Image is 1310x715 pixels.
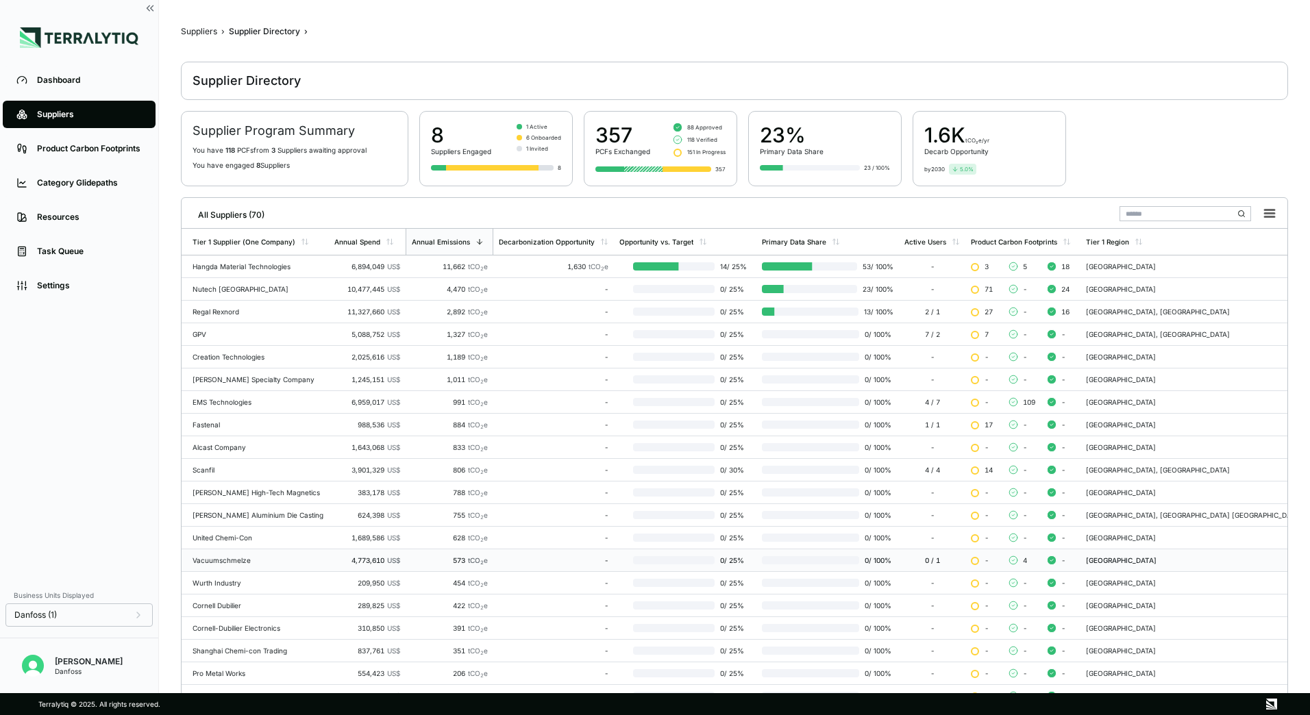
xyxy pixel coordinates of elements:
[193,285,323,293] div: Nutech [GEOGRAPHIC_DATA]
[1023,421,1027,429] span: -
[904,421,960,429] div: 1 / 1
[334,330,400,338] div: 5,088,752
[193,353,323,361] div: Creation Technologies
[334,262,400,271] div: 6,894,049
[499,579,608,587] div: -
[334,647,400,655] div: 837,761
[221,26,225,37] span: ›
[37,177,142,188] div: Category Glidepaths
[904,375,960,384] div: -
[193,647,323,655] div: Shanghai Chemi-con Trading
[499,466,608,474] div: -
[412,238,470,246] div: Annual Emissions
[904,488,960,497] div: -
[480,560,484,566] sub: 2
[334,579,400,587] div: 209,950
[5,587,153,603] div: Business Units Displayed
[904,534,960,542] div: -
[904,308,960,316] div: 2 / 1
[864,164,890,172] div: 23 / 100%
[37,143,142,154] div: Product Carbon Footprints
[480,334,484,340] sub: 2
[924,123,989,147] div: 1.6 K
[387,353,400,361] span: US$
[715,262,751,271] span: 14 / 25 %
[859,534,893,542] span: 0 / 100 %
[229,26,300,37] div: Supplier Directory
[1023,443,1027,451] span: -
[601,266,604,272] sub: 2
[904,353,960,361] div: -
[904,556,960,564] div: 0 / 1
[411,601,488,610] div: 422
[1023,579,1027,587] span: -
[193,161,397,169] p: You have engaged Suppliers
[859,330,893,338] span: 0 / 100 %
[499,238,595,246] div: Decarbonization Opportunity
[985,443,989,451] span: -
[1086,353,1302,361] div: [GEOGRAPHIC_DATA]
[1086,579,1302,587] div: [GEOGRAPHIC_DATA]
[480,288,484,294] sub: 2
[334,398,400,406] div: 6,959,017
[193,421,323,429] div: Fastenal
[1061,534,1065,542] span: -
[193,308,323,316] div: Regal Rexnord
[499,511,608,519] div: -
[387,466,400,474] span: US$
[387,421,400,429] span: US$
[387,330,400,338] span: US$
[1023,285,1027,293] span: -
[1023,556,1027,564] span: 4
[526,145,548,153] span: 1 Invited
[904,330,960,338] div: 7 / 2
[334,375,400,384] div: 1,245,151
[904,466,960,474] div: 4 / 4
[22,655,44,677] img: Victoria Odoma
[1061,601,1065,610] span: -
[1061,624,1065,632] span: -
[858,308,893,316] span: 13 / 100 %
[859,443,893,451] span: 0 / 100 %
[468,398,488,406] span: tCO e
[411,511,488,519] div: 755
[468,330,488,338] span: tCO e
[1061,330,1065,338] span: -
[859,353,893,361] span: 0 / 100 %
[431,147,491,155] div: Suppliers Engaged
[480,356,484,362] sub: 2
[334,488,400,497] div: 383,178
[387,262,400,271] span: US$
[904,262,960,271] div: -
[715,398,751,406] span: 0 / 25 %
[960,165,974,173] span: 5.0 %
[1023,353,1027,361] span: -
[468,579,488,587] span: tCO e
[1023,466,1027,474] span: -
[1023,534,1027,542] span: -
[985,601,989,610] span: -
[859,624,893,632] span: 0 / 100 %
[193,73,301,89] div: Supplier Directory
[411,308,488,316] div: 2,892
[480,266,484,272] sub: 2
[187,204,264,221] div: All Suppliers (70)
[334,421,400,429] div: 988,536
[16,649,49,682] button: Open user button
[480,311,484,317] sub: 2
[1086,443,1302,451] div: [GEOGRAPHIC_DATA]
[468,534,488,542] span: tCO e
[480,492,484,498] sub: 2
[14,610,57,620] span: Danfoss (1)
[1023,624,1027,632] span: -
[715,330,751,338] span: 0 / 25 %
[387,511,400,519] span: US$
[468,375,488,384] span: tCO e
[411,262,488,271] div: 11,662
[193,398,323,406] div: EMS Technologies
[193,579,323,587] div: Wurth Industry
[411,466,488,474] div: 806
[762,238,826,246] div: Primary Data Share
[904,579,960,587] div: -
[411,647,488,655] div: 351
